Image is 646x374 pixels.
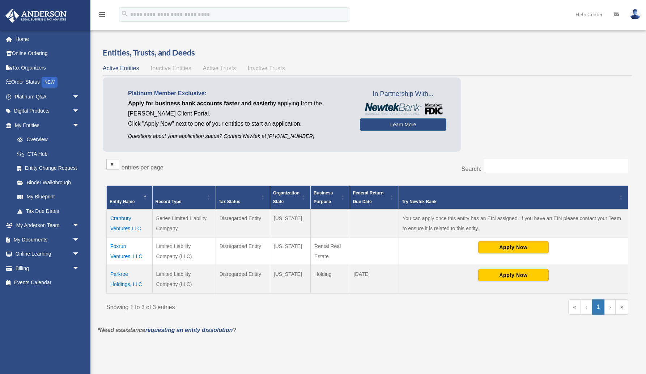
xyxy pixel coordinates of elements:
[107,265,153,294] td: Parkroe Holdings, LLC
[128,98,349,119] p: by applying from the [PERSON_NAME] Client Portal.
[270,209,310,238] td: [US_STATE]
[10,204,87,218] a: Tax Due Dates
[219,199,241,204] span: Tax Status
[216,265,270,294] td: Disregarded Entity
[5,247,90,261] a: Online Learningarrow_drop_down
[478,269,549,281] button: Apply Now
[5,75,90,90] a: Order StatusNEW
[106,299,362,312] div: Showing 1 to 3 of 3 entries
[72,218,87,233] span: arrow_drop_down
[107,209,153,238] td: Cranbury Ventures LLC
[72,232,87,247] span: arrow_drop_down
[152,238,216,265] td: Limited Liability Company (LLC)
[42,77,58,88] div: NEW
[5,89,90,104] a: Platinum Q&Aarrow_drop_down
[3,9,69,23] img: Anderson Advisors Platinum Portal
[151,65,191,71] span: Inactive Entities
[630,9,641,20] img: User Pic
[364,103,443,115] img: NewtekBankLogoSM.png
[273,190,299,204] span: Organization State
[592,299,605,315] a: 1
[203,65,236,71] span: Active Trusts
[98,327,236,333] em: *Need assistance ?
[156,199,182,204] span: Record Type
[216,209,270,238] td: Disregarded Entity
[360,88,446,100] span: In Partnership With...
[72,118,87,133] span: arrow_drop_down
[110,199,135,204] span: Entity Name
[350,265,399,294] td: [DATE]
[311,186,350,210] th: Business Purpose: Activate to sort
[248,65,285,71] span: Inactive Trusts
[107,186,153,210] th: Entity Name: Activate to invert sorting
[399,209,628,238] td: You can apply once this entity has an EIN assigned. If you have an EIN please contact your Team t...
[462,166,481,172] label: Search:
[399,186,628,210] th: Try Newtek Bank : Activate to sort
[311,265,350,294] td: Holding
[270,186,310,210] th: Organization State: Activate to sort
[5,276,90,290] a: Events Calendar
[103,47,632,58] h3: Entities, Trusts, and Deeds
[10,161,87,176] a: Entity Change Request
[5,261,90,276] a: Billingarrow_drop_down
[5,218,90,233] a: My Anderson Teamarrow_drop_down
[10,175,87,190] a: Binder Walkthrough
[10,190,87,204] a: My Blueprint
[72,104,87,119] span: arrow_drop_down
[10,147,87,161] a: CTA Hub
[145,327,233,333] a: requesting an entity dissolution
[270,265,310,294] td: [US_STATE]
[152,265,216,294] td: Limited Liability Company (LLC)
[152,209,216,238] td: Series Limited Liability Company
[107,238,153,265] td: Foxrun Ventures, LLC
[270,238,310,265] td: [US_STATE]
[5,46,90,61] a: Online Ordering
[311,238,350,265] td: Rental Real Estate
[98,10,106,19] i: menu
[5,118,87,133] a: My Entitiesarrow_drop_down
[216,186,270,210] th: Tax Status: Activate to sort
[604,299,616,315] a: Next
[103,65,139,71] span: Active Entities
[128,132,349,141] p: Questions about your application status? Contact Newtek at [PHONE_NUMBER]
[122,164,163,171] label: entries per page
[128,88,349,98] p: Platinum Member Exclusive:
[353,190,384,204] span: Federal Return Due Date
[350,186,399,210] th: Federal Return Due Date: Activate to sort
[5,32,90,46] a: Home
[128,119,349,129] p: Click "Apply Now" next to one of your entities to start an application.
[568,299,581,315] a: First
[72,89,87,104] span: arrow_drop_down
[128,100,270,106] span: Apply for business bank accounts faster and easier
[10,133,83,147] a: Overview
[616,299,628,315] a: Last
[402,197,617,206] div: Try Newtek Bank
[152,186,216,210] th: Record Type: Activate to sort
[121,10,129,18] i: search
[5,232,90,247] a: My Documentsarrow_drop_down
[581,299,592,315] a: Previous
[98,13,106,19] a: menu
[72,261,87,276] span: arrow_drop_down
[5,104,90,118] a: Digital Productsarrow_drop_down
[216,238,270,265] td: Disregarded Entity
[314,190,333,204] span: Business Purpose
[5,60,90,75] a: Tax Organizers
[360,118,446,131] a: Learn More
[478,241,549,253] button: Apply Now
[72,247,87,262] span: arrow_drop_down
